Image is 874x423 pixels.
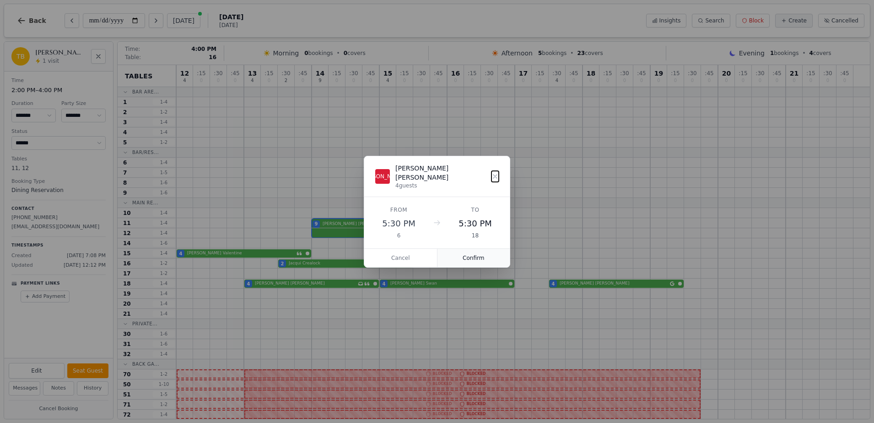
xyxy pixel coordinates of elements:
[364,249,437,267] button: Cancel
[395,182,491,189] div: 4 guests
[437,249,510,267] button: Confirm
[395,164,491,182] div: [PERSON_NAME] [PERSON_NAME]
[375,206,422,214] div: From
[375,217,422,230] div: 5:30 PM
[375,169,390,184] div: [PERSON_NAME]
[452,232,499,239] div: 18
[452,217,499,230] div: 5:30 PM
[452,206,499,214] div: To
[375,232,422,239] div: 6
